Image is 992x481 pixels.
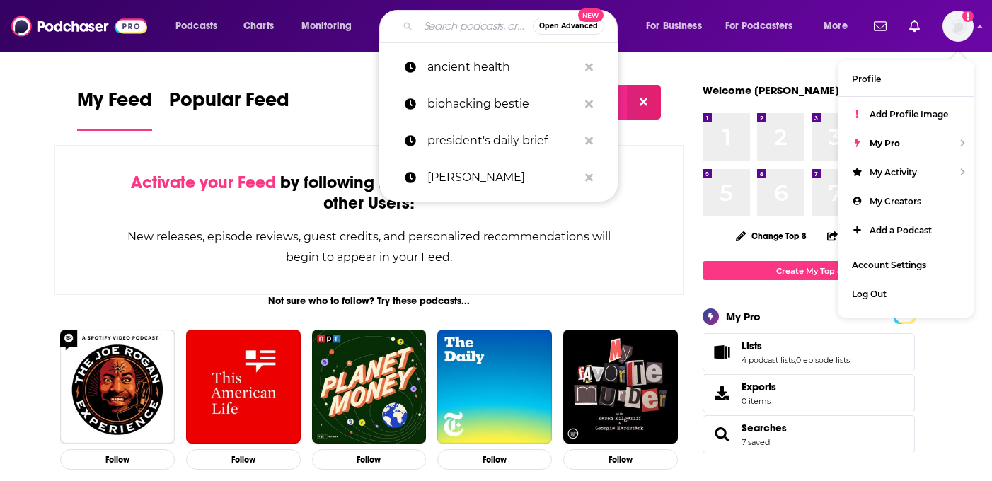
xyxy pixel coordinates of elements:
[703,415,915,453] span: Searches
[852,260,926,270] span: Account Settings
[578,8,604,22] span: New
[838,100,974,129] a: Add Profile Image
[742,422,787,434] a: Searches
[186,449,301,470] button: Follow
[796,355,850,365] a: 0 episode lists
[703,333,915,371] span: Lists
[870,225,932,236] span: Add a Podcast
[896,311,913,321] a: PRO
[379,49,618,86] a: ancient health
[301,16,352,36] span: Monitoring
[742,340,850,352] a: Lists
[77,88,152,120] span: My Feed
[60,330,175,444] img: The Joe Rogan Experience
[716,15,814,37] button: open menu
[726,310,761,323] div: My Pro
[838,64,974,93] a: Profile
[814,15,865,37] button: open menu
[708,342,736,362] a: Lists
[169,88,289,131] a: Popular Feed
[563,330,678,444] img: My Favorite Murder with Karen Kilgariff and Georgia Hardstark
[379,122,618,159] a: president's daily brief
[379,159,618,196] a: [PERSON_NAME]
[175,16,217,36] span: Podcasts
[379,86,618,122] a: biohacking bestie
[826,222,890,250] button: Share Top 8
[427,49,578,86] p: ancient health
[169,88,289,120] span: Popular Feed
[742,396,776,406] span: 0 items
[962,11,974,22] svg: Add a profile image
[742,381,776,393] span: Exports
[54,295,684,307] div: Not sure who to follow? Try these podcasts...
[824,16,848,36] span: More
[60,449,175,470] button: Follow
[646,16,702,36] span: For Business
[77,88,152,131] a: My Feed
[437,449,552,470] button: Follow
[703,83,843,97] a: Welcome [PERSON_NAME]!
[427,122,578,159] p: president's daily brief
[292,15,370,37] button: open menu
[838,250,974,279] a: Account Settings
[312,330,427,444] img: Planet Money
[563,449,678,470] button: Follow
[533,18,604,35] button: Open AdvancedNew
[708,424,736,444] a: Searches
[243,16,274,36] span: Charts
[942,11,974,42] span: Logged in as teisenbe
[437,330,552,444] img: The Daily
[636,15,720,37] button: open menu
[838,60,974,318] ul: Show profile menu
[742,355,795,365] a: 4 podcast lists
[166,15,236,37] button: open menu
[870,138,900,149] span: My Pro
[427,159,578,196] p: Dr. Rhonda Patrick
[852,74,881,84] span: Profile
[838,216,974,245] a: Add a Podcast
[725,16,793,36] span: For Podcasters
[393,10,631,42] div: Search podcasts, credits, & more...
[11,13,147,40] img: Podchaser - Follow, Share and Rate Podcasts
[427,86,578,122] p: biohacking bestie
[126,226,612,267] div: New releases, episode reviews, guest credits, and personalized recommendations will begin to appe...
[234,15,282,37] a: Charts
[904,14,925,38] a: Show notifications dropdown
[838,187,974,216] a: My Creators
[868,14,892,38] a: Show notifications dropdown
[703,374,915,412] a: Exports
[852,289,887,299] span: Log Out
[418,15,533,37] input: Search podcasts, credits, & more...
[742,437,770,447] a: 7 saved
[539,23,598,30] span: Open Advanced
[870,167,917,178] span: My Activity
[742,340,762,352] span: Lists
[870,109,948,120] span: Add Profile Image
[703,261,915,280] a: Create My Top 8
[727,227,815,245] button: Change Top 8
[870,196,921,207] span: My Creators
[942,11,974,42] button: Show profile menu
[708,383,736,403] span: Exports
[312,449,427,470] button: Follow
[131,172,276,193] span: Activate your Feed
[942,11,974,42] img: User Profile
[186,330,301,444] img: This American Life
[795,355,796,365] span: ,
[126,173,612,214] div: by following Podcasts, Creators, Lists, and other Users!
